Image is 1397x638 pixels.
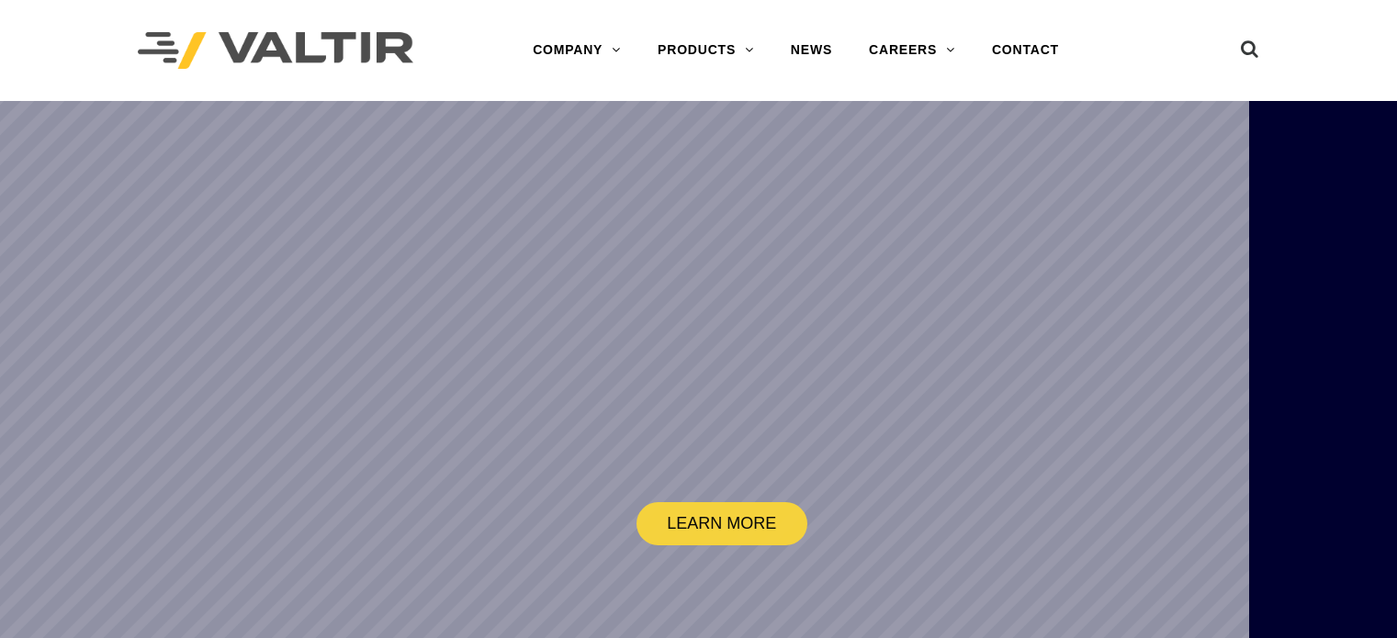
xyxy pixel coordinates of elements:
[639,32,772,69] a: PRODUCTS
[772,32,851,69] a: NEWS
[851,32,974,69] a: CAREERS
[974,32,1077,69] a: CONTACT
[514,32,639,69] a: COMPANY
[637,502,807,545] a: LEARN MORE
[138,32,413,70] img: Valtir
